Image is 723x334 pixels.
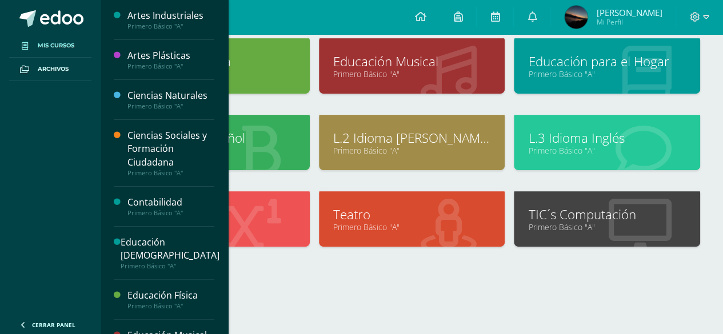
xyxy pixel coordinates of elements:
[127,62,214,70] div: Primero Básico "A"
[333,222,491,232] a: Primero Básico "A"
[528,129,686,147] a: L.3 Idioma Inglés
[127,9,214,30] a: Artes IndustrialesPrimero Básico "A"
[127,89,214,102] div: Ciencias Naturales
[528,206,686,223] a: TIC´s Computación
[333,69,491,79] a: Primero Básico "A"
[127,49,214,70] a: Artes PlásticasPrimero Básico "A"
[121,236,219,262] div: Educación [DEMOGRAPHIC_DATA]
[127,129,214,176] a: Ciencias Sociales y Formación CiudadanaPrimero Básico "A"
[528,53,686,70] a: Educación para el Hogar
[38,41,74,50] span: Mis cursos
[9,34,91,58] a: Mis cursos
[333,129,491,147] a: L.2 Idioma [PERSON_NAME]
[528,222,686,232] a: Primero Básico "A"
[127,129,214,168] div: Ciencias Sociales y Formación Ciudadana
[127,102,214,110] div: Primero Básico "A"
[127,289,214,310] a: Educación FísicaPrimero Básico "A"
[127,302,214,310] div: Primero Básico "A"
[121,236,219,270] a: Educación [DEMOGRAPHIC_DATA]Primero Básico "A"
[565,6,588,29] img: d0711b40ec439666d0e7767adc0c4bb0.png
[127,89,214,110] a: Ciencias NaturalesPrimero Básico "A"
[528,69,686,79] a: Primero Básico "A"
[127,169,214,177] div: Primero Básico "A"
[333,53,491,70] a: Educación Musical
[333,145,491,156] a: Primero Básico "A"
[333,206,491,223] a: Teatro
[38,65,69,74] span: Archivos
[32,321,75,329] span: Cerrar panel
[596,17,662,27] span: Mi Perfil
[596,7,662,18] span: [PERSON_NAME]
[127,196,214,209] div: Contabilidad
[127,209,214,217] div: Primero Básico "A"
[127,196,214,217] a: ContabilidadPrimero Básico "A"
[9,58,91,81] a: Archivos
[127,22,214,30] div: Primero Básico "A"
[127,49,214,62] div: Artes Plásticas
[127,289,214,302] div: Educación Física
[121,262,219,270] div: Primero Básico "A"
[528,145,686,156] a: Primero Básico "A"
[127,9,214,22] div: Artes Industriales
